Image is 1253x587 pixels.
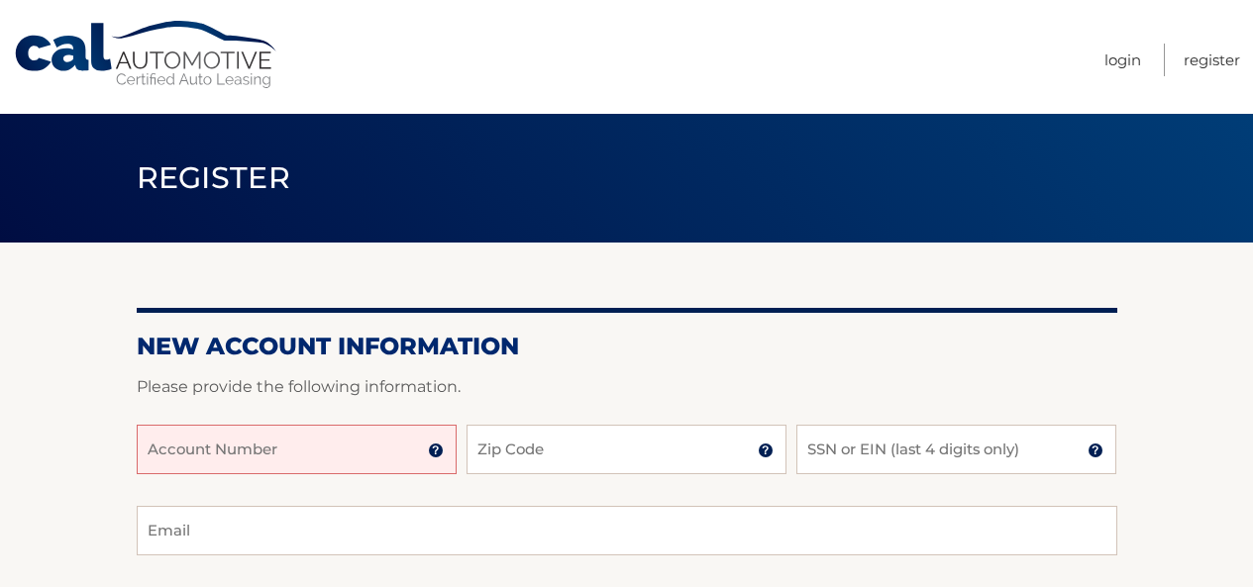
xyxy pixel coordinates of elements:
[1104,44,1141,76] a: Login
[13,20,280,90] a: Cal Automotive
[467,425,786,474] input: Zip Code
[137,159,291,196] span: Register
[428,442,444,458] img: tooltip.svg
[1184,44,1240,76] a: Register
[796,425,1116,474] input: SSN or EIN (last 4 digits only)
[137,506,1117,555] input: Email
[137,373,1117,401] p: Please provide the following information.
[758,442,774,458] img: tooltip.svg
[137,332,1117,361] h2: New Account Information
[1088,442,1103,458] img: tooltip.svg
[137,425,457,474] input: Account Number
